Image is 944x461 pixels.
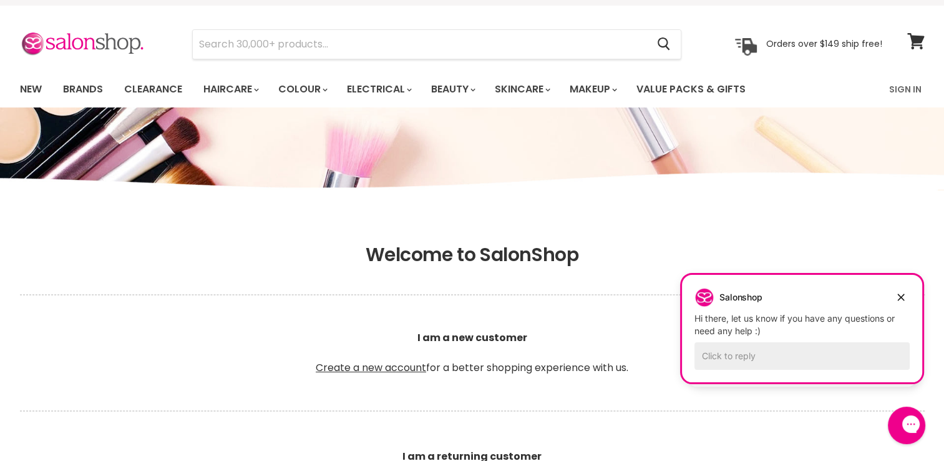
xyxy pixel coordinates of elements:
[316,360,426,375] a: Create a new account
[11,71,819,107] ul: Main menu
[673,240,932,405] iframe: Gorgias live chat campaigns
[269,76,335,102] a: Colour
[882,76,929,102] a: Sign In
[560,76,625,102] a: Makeup
[485,76,558,102] a: Skincare
[648,30,681,59] button: Search
[194,76,266,102] a: Haircare
[54,76,112,102] a: Brands
[422,76,483,102] a: Beauty
[338,76,419,102] a: Electrical
[11,76,51,102] a: New
[20,244,925,266] h1: Welcome to SalonShop
[4,71,940,107] nav: Main
[882,402,932,449] iframe: Gorgias live chat messenger
[20,300,925,405] p: for a better shopping experience with us.
[193,30,648,59] input: Search
[627,76,755,102] a: Value Packs & Gifts
[766,38,882,49] p: Orders over $149 ship free!
[192,29,681,59] form: Product
[417,330,527,345] b: I am a new customer
[115,76,192,102] a: Clearance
